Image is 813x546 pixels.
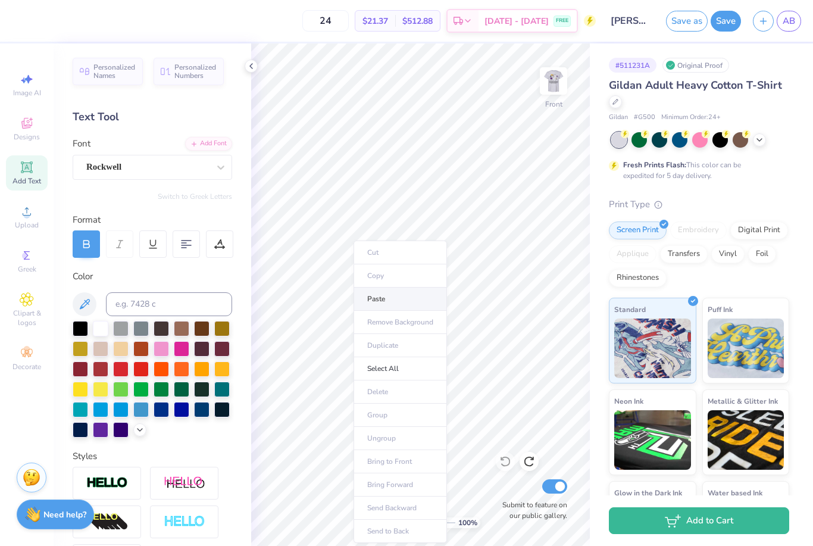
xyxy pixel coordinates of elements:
[634,113,655,123] span: # G500
[73,137,90,151] label: Font
[185,137,232,151] div: Add Font
[545,99,562,110] div: Front
[158,192,232,201] button: Switch to Greek Letters
[362,15,388,27] span: $21.37
[354,357,447,380] li: Select All
[43,509,86,520] strong: Need help?
[666,11,708,32] button: Save as
[164,476,205,491] img: Shadow
[623,160,686,170] strong: Fresh Prints Flash:
[609,269,667,287] div: Rhinestones
[86,513,128,532] img: 3d Illusion
[730,221,788,239] div: Digital Print
[609,221,667,239] div: Screen Print
[609,507,789,534] button: Add to Cart
[623,160,770,181] div: This color can be expedited for 5 day delivery.
[670,221,727,239] div: Embroidery
[12,362,41,372] span: Decorate
[708,395,778,407] span: Metallic & Glitter Ink
[614,319,691,378] img: Standard
[708,486,762,499] span: Water based Ink
[614,395,643,407] span: Neon Ink
[496,500,567,521] label: Submit to feature on our public gallery.
[708,410,784,470] img: Metallic & Glitter Ink
[6,308,48,327] span: Clipart & logos
[609,245,656,263] div: Applique
[73,450,232,463] div: Styles
[609,113,628,123] span: Gildan
[106,292,232,316] input: e.g. 7428 c
[93,63,136,80] span: Personalized Names
[73,213,233,227] div: Format
[302,10,349,32] input: – –
[708,319,784,378] img: Puff Ink
[711,11,741,32] button: Save
[402,15,433,27] span: $512.88
[542,69,565,93] img: Front
[73,270,232,283] div: Color
[609,78,782,92] span: Gildan Adult Heavy Cotton T-Shirt
[662,58,729,73] div: Original Proof
[609,58,656,73] div: # 511231A
[748,245,776,263] div: Foil
[614,410,691,470] img: Neon Ink
[86,476,128,490] img: Stroke
[484,15,549,27] span: [DATE] - [DATE]
[73,109,232,125] div: Text Tool
[174,63,217,80] span: Personalized Numbers
[614,303,646,316] span: Standard
[614,486,682,499] span: Glow in the Dark Ink
[609,198,789,211] div: Print Type
[777,11,801,32] a: AB
[661,113,721,123] span: Minimum Order: 24 +
[354,288,447,311] li: Paste
[602,9,660,33] input: Untitled Design
[783,14,795,28] span: AB
[14,132,40,142] span: Designs
[556,17,568,25] span: FREE
[13,88,41,98] span: Image AI
[15,220,39,230] span: Upload
[711,245,745,263] div: Vinyl
[164,515,205,529] img: Negative Space
[18,264,36,274] span: Greek
[708,303,733,316] span: Puff Ink
[12,176,41,186] span: Add Text
[660,245,708,263] div: Transfers
[458,517,477,528] span: 100 %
